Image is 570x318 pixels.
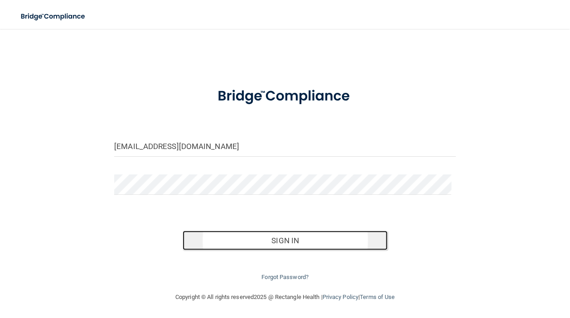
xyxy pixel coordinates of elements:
[114,136,456,157] input: Email
[360,294,395,300] a: Terms of Use
[261,274,309,280] a: Forgot Password?
[203,78,367,115] img: bridge_compliance_login_screen.278c3ca4.svg
[322,294,358,300] a: Privacy Policy
[120,283,450,312] div: Copyright © All rights reserved 2025 @ Rectangle Health | |
[183,231,387,251] button: Sign In
[14,7,93,26] img: bridge_compliance_login_screen.278c3ca4.svg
